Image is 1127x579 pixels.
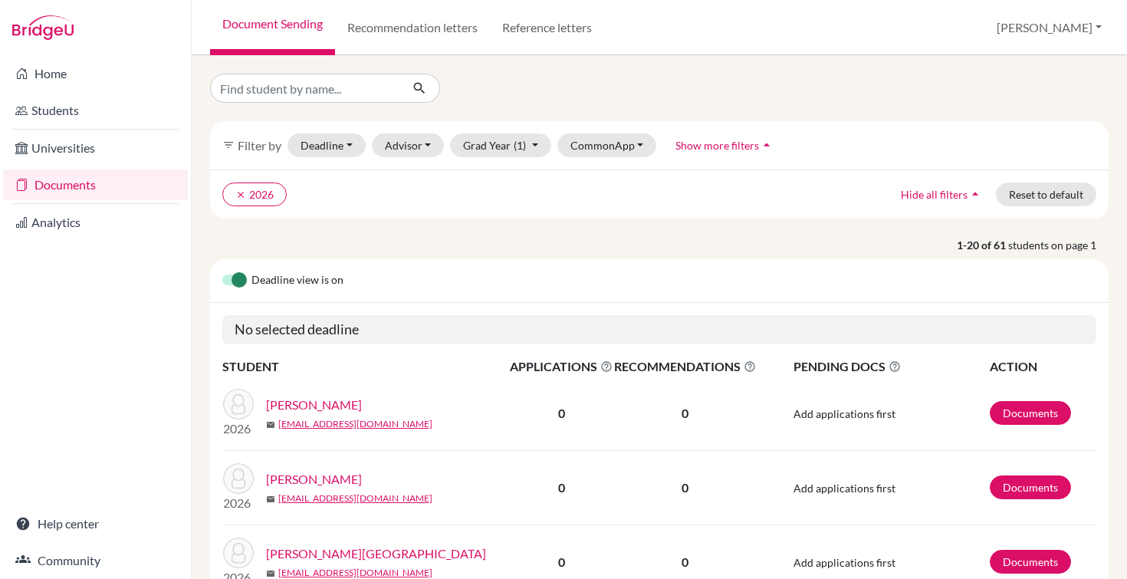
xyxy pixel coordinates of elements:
a: Community [3,545,188,576]
th: ACTION [989,357,1097,377]
a: Documents [990,401,1071,425]
span: mail [266,420,275,429]
span: PENDING DOCS [793,357,988,376]
i: clear [235,189,246,200]
button: Hide all filtersarrow_drop_up [888,183,996,206]
strong: 1-20 of 61 [957,237,1008,253]
button: CommonApp [557,133,657,157]
span: Filter by [238,138,281,153]
img: Bridge-U [12,15,74,40]
p: 0 [614,404,756,423]
span: Add applications first [793,482,895,495]
p: 0 [614,553,756,571]
b: 0 [558,554,565,569]
span: Deadline view is on [251,271,343,290]
b: 0 [558,480,565,495]
a: Analytics [3,207,188,238]
span: Add applications first [793,556,895,569]
a: Documents [990,475,1071,499]
span: (1) [514,139,526,152]
b: 0 [558,406,565,420]
i: filter_list [222,139,235,151]
span: Add applications first [793,407,895,420]
input: Find student by name... [210,74,400,103]
button: Reset to default [996,183,1096,206]
p: 0 [614,479,756,497]
a: Students [3,95,188,126]
a: [PERSON_NAME][GEOGRAPHIC_DATA] [266,544,486,563]
span: mail [266,569,275,578]
img: Akulych, Kira [223,463,254,494]
a: [PERSON_NAME] [266,470,362,489]
span: Show more filters [675,139,759,152]
span: mail [266,495,275,504]
span: students on page 1 [1008,237,1109,253]
button: Advisor [372,133,445,157]
h5: No selected deadline [222,315,1096,344]
a: Documents [3,169,188,200]
button: [PERSON_NAME] [990,13,1109,42]
i: arrow_drop_up [968,186,983,202]
button: Show more filtersarrow_drop_up [662,133,787,157]
button: Deadline [287,133,366,157]
a: Home [3,58,188,89]
p: 2026 [223,419,254,438]
button: clear2026 [222,183,287,206]
a: [EMAIL_ADDRESS][DOMAIN_NAME] [278,417,432,431]
a: [EMAIL_ADDRESS][DOMAIN_NAME] [278,492,432,505]
span: APPLICATIONS [510,357,613,376]
a: Documents [990,550,1071,574]
i: arrow_drop_up [759,137,774,153]
span: RECOMMENDATIONS [614,357,756,376]
img: Abadjiev, Stefan [223,389,254,419]
a: Help center [3,508,188,539]
a: [PERSON_NAME] [266,396,362,414]
img: Andonova, Maraia [223,538,254,568]
th: STUDENT [222,357,509,377]
a: Universities [3,133,188,163]
p: 2026 [223,494,254,512]
button: Grad Year(1) [450,133,551,157]
span: Hide all filters [901,188,968,201]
